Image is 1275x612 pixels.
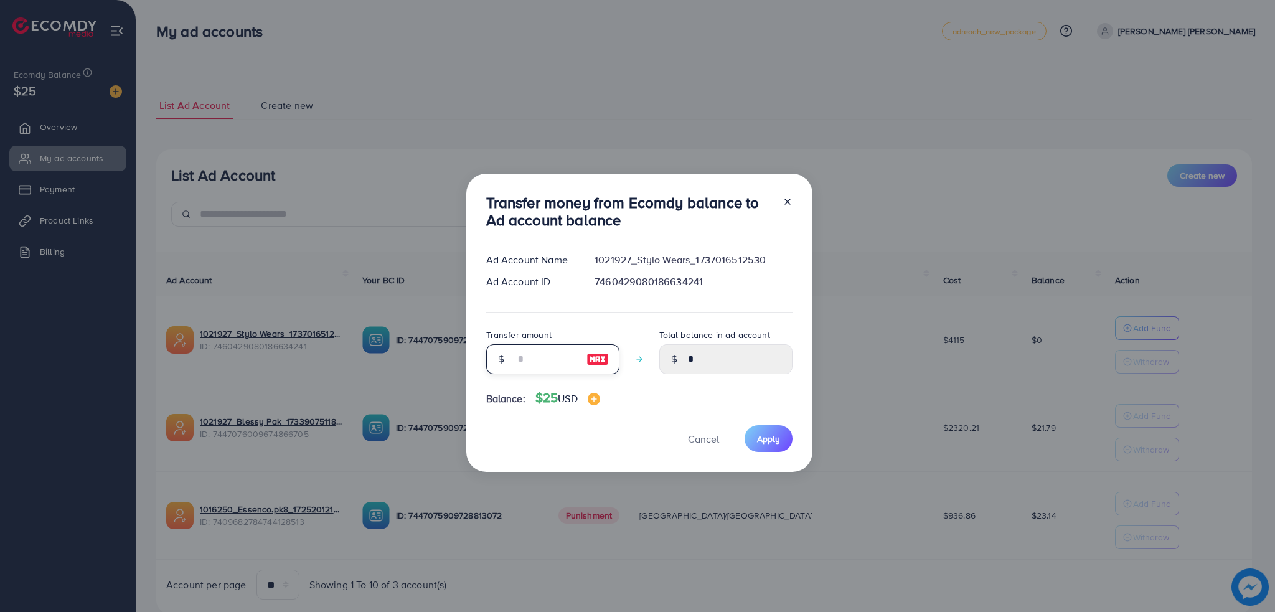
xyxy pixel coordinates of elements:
button: Cancel [672,425,735,452]
span: Apply [757,433,780,445]
div: Ad Account Name [476,253,585,267]
label: Transfer amount [486,329,552,341]
div: 1021927_Stylo Wears_1737016512530 [585,253,802,267]
span: Balance: [486,392,525,406]
button: Apply [745,425,793,452]
div: Ad Account ID [476,275,585,289]
label: Total balance in ad account [659,329,770,341]
span: Cancel [688,432,719,446]
div: 7460429080186634241 [585,275,802,289]
h3: Transfer money from Ecomdy balance to Ad account balance [486,194,773,230]
img: image [586,352,609,367]
h4: $25 [535,390,600,406]
span: USD [558,392,577,405]
img: image [588,393,600,405]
